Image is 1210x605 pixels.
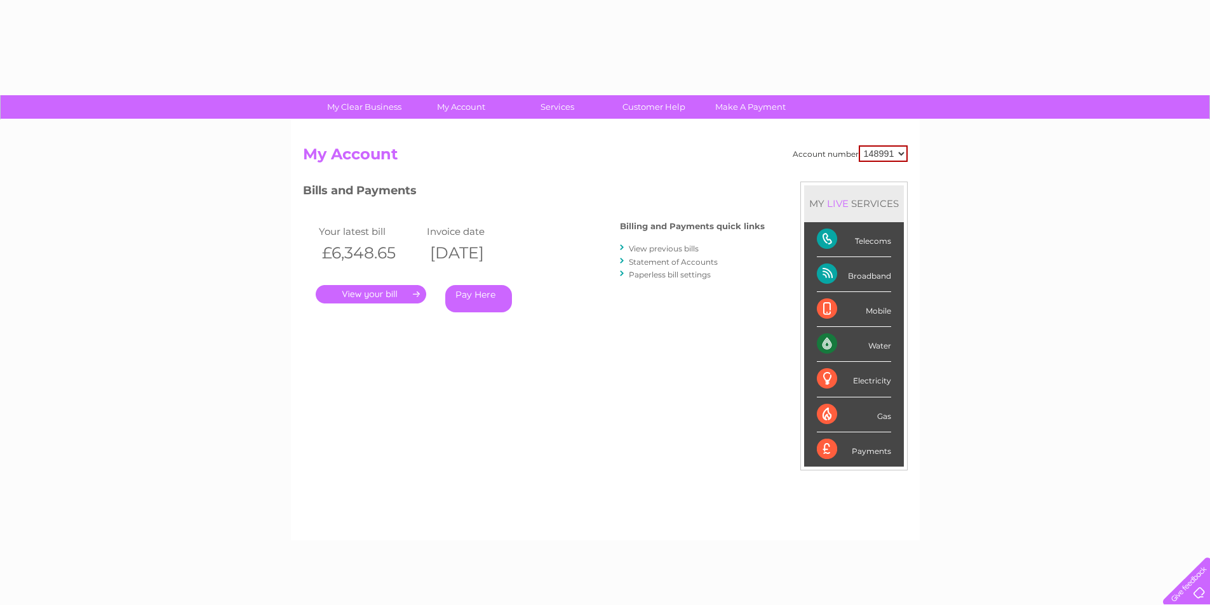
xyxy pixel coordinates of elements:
a: My Account [408,95,513,119]
div: LIVE [824,197,851,209]
a: Services [505,95,610,119]
h4: Billing and Payments quick links [620,222,765,231]
a: Make A Payment [698,95,803,119]
div: Broadband [817,257,891,292]
div: Mobile [817,292,891,327]
div: Gas [817,397,891,432]
td: Your latest bill [316,223,424,240]
td: Invoice date [424,223,532,240]
div: Telecoms [817,222,891,257]
th: [DATE] [424,240,532,266]
a: Pay Here [445,285,512,312]
div: MY SERVICES [804,185,904,222]
a: Statement of Accounts [629,257,718,267]
h3: Bills and Payments [303,182,765,204]
a: Paperless bill settings [629,270,711,279]
a: My Clear Business [312,95,417,119]
a: View previous bills [629,244,699,253]
th: £6,348.65 [316,240,424,266]
div: Electricity [817,362,891,397]
a: . [316,285,426,303]
h2: My Account [303,145,908,170]
div: Account number [793,145,908,162]
div: Payments [817,432,891,467]
div: Water [817,327,891,362]
a: Customer Help [602,95,706,119]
